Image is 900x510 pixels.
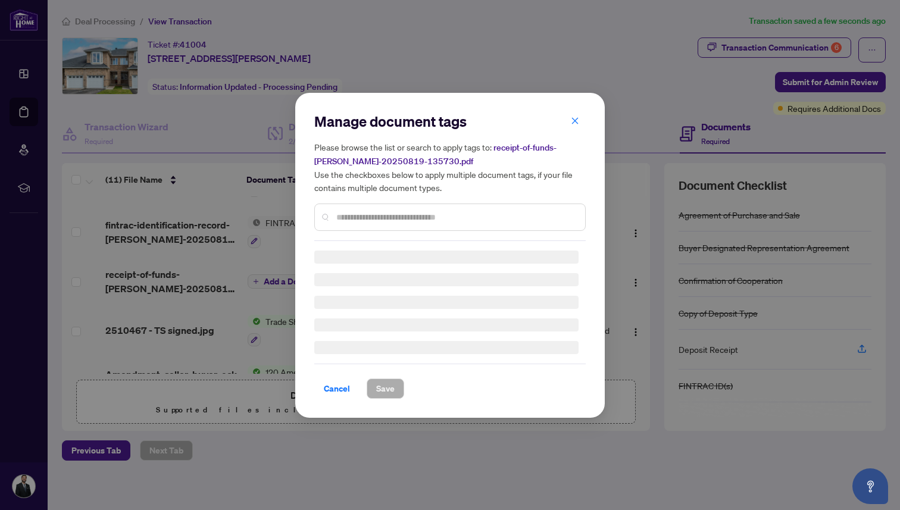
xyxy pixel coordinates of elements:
span: Cancel [324,379,350,398]
button: Open asap [852,468,888,504]
button: Save [367,378,404,399]
h2: Manage document tags [314,112,586,131]
span: receipt-of-funds-[PERSON_NAME]-20250819-135730.pdf [314,142,557,167]
span: close [571,116,579,124]
h5: Please browse the list or search to apply tags to: Use the checkboxes below to apply multiple doc... [314,140,586,194]
button: Cancel [314,378,360,399]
